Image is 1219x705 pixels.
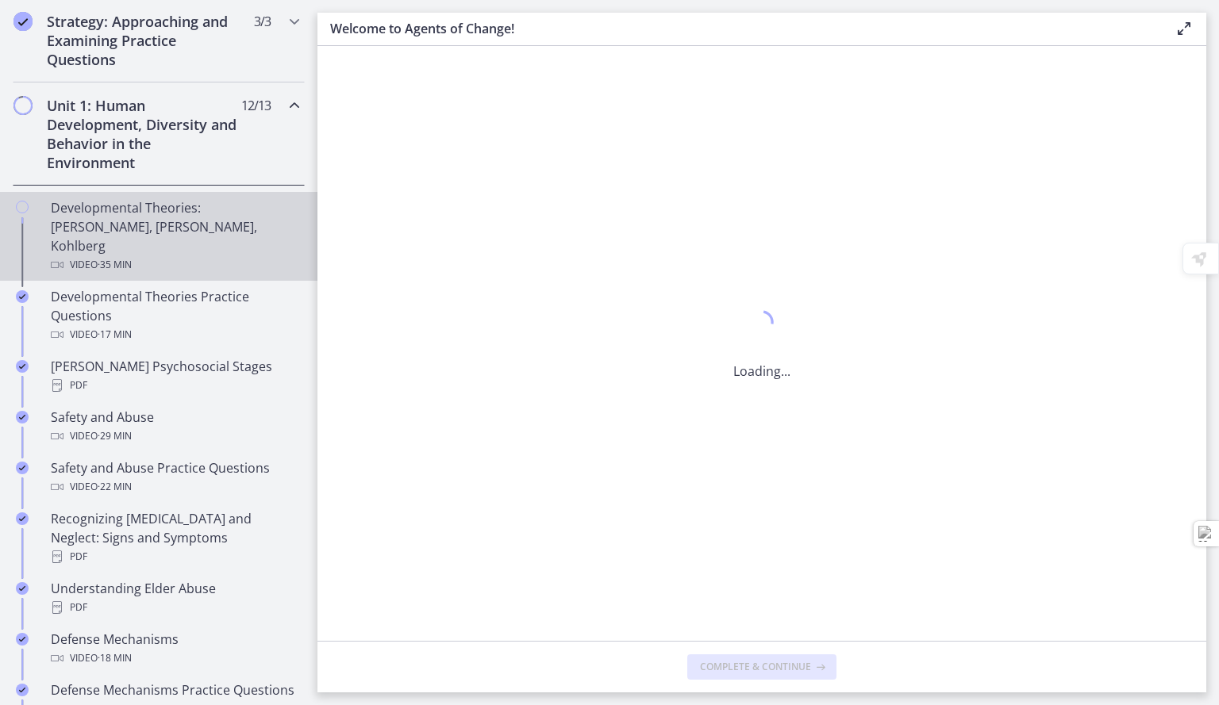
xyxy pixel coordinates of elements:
i: Completed [16,411,29,423]
i: Completed [16,512,29,525]
div: Video [51,477,298,496]
i: Completed [16,633,29,646]
h2: Unit 1: Human Development, Diversity and Behavior in the Environment [47,96,240,172]
div: Safety and Abuse Practice Questions [51,458,298,496]
div: Video [51,649,298,668]
div: PDF [51,598,298,617]
h2: Strategy: Approaching and Examining Practice Questions [47,12,240,69]
span: 12 / 13 [241,96,271,115]
div: PDF [51,376,298,395]
i: Completed [16,684,29,696]
div: [PERSON_NAME] Psychosocial Stages [51,357,298,395]
p: Loading... [733,362,790,381]
span: · 17 min [98,325,132,344]
span: · 35 min [98,255,132,274]
div: Understanding Elder Abuse [51,579,298,617]
i: Completed [13,12,33,31]
div: Developmental Theories Practice Questions [51,287,298,344]
div: PDF [51,547,298,566]
h3: Welcome to Agents of Change! [330,19,1149,38]
i: Completed [16,462,29,474]
button: Complete & continue [687,654,836,680]
div: Video [51,255,298,274]
div: Safety and Abuse [51,408,298,446]
i: Completed [16,582,29,595]
div: Developmental Theories: [PERSON_NAME], [PERSON_NAME], Kohlberg [51,198,298,274]
div: Video [51,325,298,344]
span: · 29 min [98,427,132,446]
i: Completed [16,290,29,303]
span: · 18 min [98,649,132,668]
div: Video [51,427,298,446]
i: Completed [16,360,29,373]
span: · 22 min [98,477,132,496]
div: Recognizing [MEDICAL_DATA] and Neglect: Signs and Symptoms [51,509,298,566]
span: 3 / 3 [254,12,271,31]
span: Complete & continue [700,661,811,673]
div: 1 [733,306,790,343]
div: Defense Mechanisms [51,630,298,668]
